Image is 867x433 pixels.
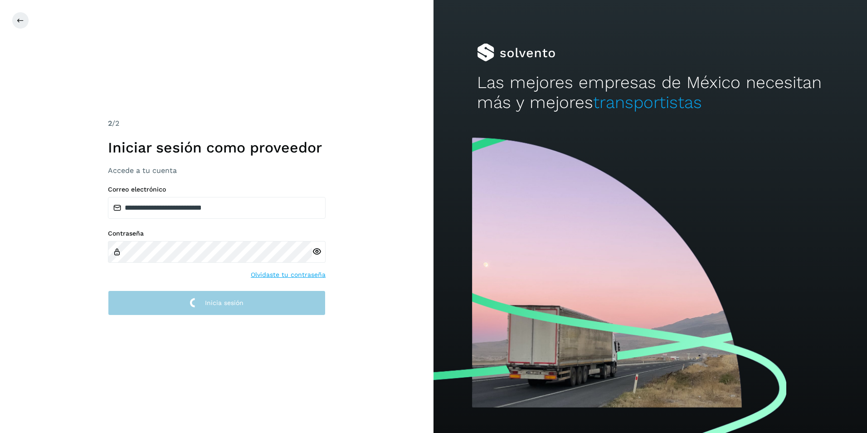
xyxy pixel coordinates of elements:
span: transportistas [593,93,702,112]
label: Correo electrónico [108,186,326,193]
span: 2 [108,119,112,128]
button: Inicia sesión [108,290,326,315]
h3: Accede a tu cuenta [108,166,326,175]
div: /2 [108,118,326,129]
span: Inicia sesión [205,300,244,306]
h1: Iniciar sesión como proveedor [108,139,326,156]
label: Contraseña [108,230,326,237]
h2: Las mejores empresas de México necesitan más y mejores [477,73,824,113]
a: Olvidaste tu contraseña [251,270,326,280]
